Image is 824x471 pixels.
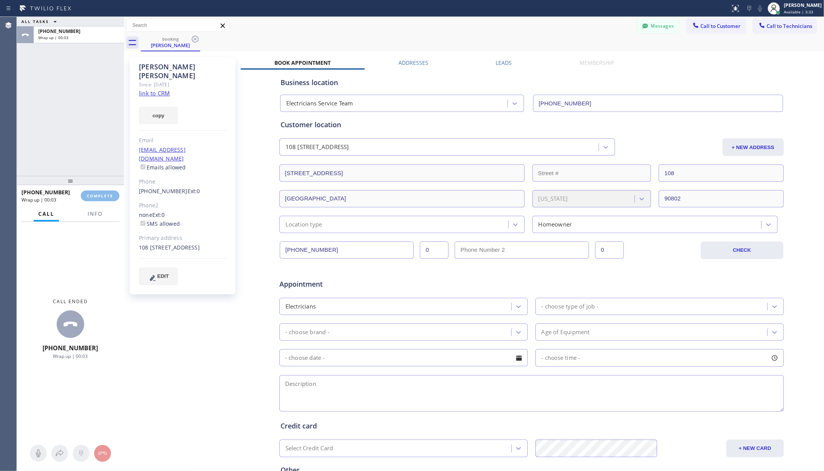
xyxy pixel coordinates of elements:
button: Call to Technicians [753,19,816,33]
span: Wrap up | 00:03 [53,353,88,359]
span: [PHONE_NUMBER] [43,344,98,352]
input: Search [127,19,229,31]
div: Business location [281,77,783,88]
span: Wrap up | 00:03 [38,35,69,40]
label: Membership [579,59,614,66]
div: Electricians [286,302,316,311]
span: Call to Customer [700,23,741,30]
a: link to CRM [139,89,170,97]
div: 108 [STREET_ADDRESS] [286,143,349,152]
div: Customer location [281,120,783,130]
input: ZIP [659,190,784,207]
button: Call [34,207,59,222]
label: Leads [496,59,512,66]
a: [PHONE_NUMBER] [139,187,188,195]
button: COMPLETE [81,190,119,201]
div: Email [139,136,227,145]
div: Homeowner [538,220,572,229]
input: Phone Number [533,95,783,112]
button: + NEW ADDRESS [723,138,784,156]
div: 108 [STREET_ADDRESS] [139,243,227,252]
label: Book Appointment [274,59,331,66]
input: Emails allowed [140,164,145,169]
div: - choose type of job - [542,302,599,311]
button: copy [139,107,178,124]
div: Age of Equipment [542,328,590,336]
div: Select Credit Card [286,444,333,453]
span: COMPLETE [87,193,113,199]
button: Open directory [51,445,68,462]
input: Phone Number [280,241,414,259]
button: EDIT [139,268,178,285]
span: [PHONE_NUMBER] [38,28,80,34]
input: Ext. [420,241,449,259]
button: Mute [755,3,765,14]
button: Hang up [94,445,111,462]
span: Call ended [53,298,88,305]
button: Open dialpad [73,445,90,462]
button: Messages [637,19,679,33]
span: Info [88,210,103,217]
div: [PERSON_NAME] [PERSON_NAME] [139,62,227,80]
a: [EMAIL_ADDRESS][DOMAIN_NAME] [139,146,186,162]
span: ALL TASKS [21,19,49,24]
div: [PERSON_NAME] [784,2,822,8]
div: booking [142,36,199,42]
button: Call to Customer [687,19,746,33]
div: none [139,211,227,228]
input: Ext. 2 [595,241,624,259]
div: Phone2 [139,201,227,210]
input: Apt. # [659,164,784,182]
button: + NEW CARD [726,440,784,457]
button: Mute [30,445,47,462]
span: Ext: 0 [152,211,165,218]
label: Addresses [398,59,428,66]
span: Call [38,210,54,217]
label: SMS allowed [139,220,180,227]
div: Phone [139,177,227,186]
div: [PERSON_NAME] [142,42,199,49]
span: [PHONE_NUMBER] [21,189,70,196]
span: Wrap up | 00:03 [21,197,56,203]
span: Ext: 0 [188,187,200,195]
div: Since: [DATE] [139,80,227,89]
div: Credit card [281,421,783,431]
div: Location type [286,220,322,229]
button: Info [83,207,107,222]
div: Electricians Service Team [286,99,353,108]
div: Primary address [139,234,227,243]
span: EDIT [157,273,169,279]
input: Phone Number 2 [455,241,589,259]
button: ALL TASKS [17,17,64,26]
input: - choose date - [279,349,528,366]
div: Kristina Justiniano [142,34,199,51]
label: Emails allowed [139,164,186,171]
span: Available | 3:33 [784,9,813,15]
input: Street # [532,164,651,182]
input: City [279,190,525,207]
div: - choose brand - [286,328,330,336]
span: Appointment [279,279,447,289]
input: SMS allowed [140,221,145,226]
input: Address [279,164,525,182]
button: CHECK [701,241,783,259]
span: - choose time - [542,354,581,361]
span: Call to Technicians [767,23,812,30]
